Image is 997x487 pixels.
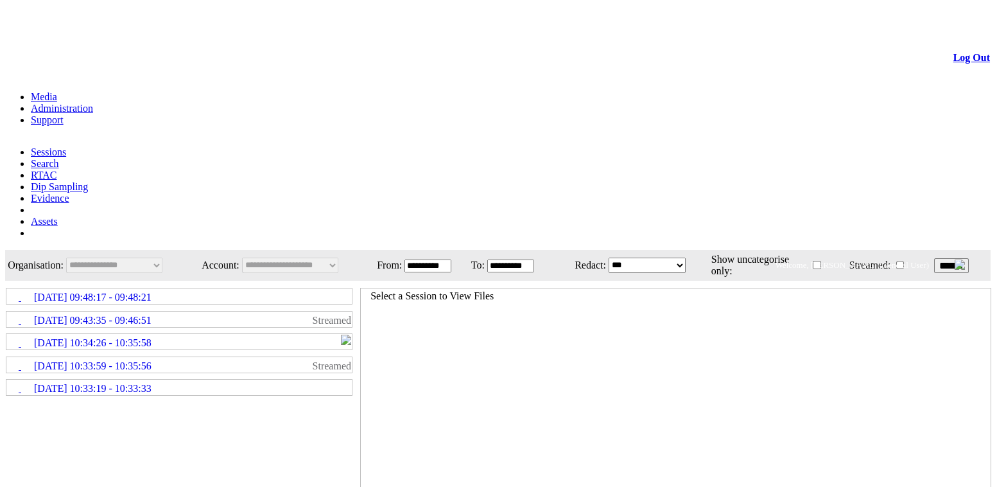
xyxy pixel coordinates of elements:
span: [DATE] 10:33:19 - 10:33:33 [34,383,152,394]
a: [DATE] 10:33:19 - 10:33:33 [7,380,351,394]
a: Evidence [31,193,69,204]
a: Sessions [31,146,66,157]
a: Assets [31,216,58,227]
td: To: [466,251,485,279]
span: [DATE] 09:48:17 - 09:48:21 [34,292,152,303]
a: Support [31,114,64,125]
td: From: [369,251,403,279]
td: Select a Session to View Files [370,290,494,303]
td: Account: [191,251,240,279]
a: [DATE] 09:43:35 - 09:46:51 [7,312,351,326]
span: Show uncategorise only: [711,254,789,276]
a: Media [31,91,57,102]
span: Welcome, [PERSON_NAME] (General User) [776,260,929,270]
img: bell24.png [955,260,965,270]
td: Redact: [549,251,607,279]
td: Organisation: [6,251,64,279]
a: RTAC [31,170,56,181]
a: [DATE] 09:48:17 - 09:48:21 [7,289,351,303]
img: R_Indication.svg [341,335,351,345]
span: [DATE] 10:33:59 - 10:35:56 [34,360,152,372]
a: Dip Sampling [31,181,88,192]
a: Administration [31,103,93,114]
span: [DATE] 10:34:26 - 10:35:58 [34,337,152,349]
a: [DATE] 10:33:59 - 10:35:56 [7,358,351,372]
a: [DATE] 10:34:26 - 10:35:58 [7,335,351,349]
span: Streamed [313,360,351,372]
a: Log Out [953,52,990,63]
a: Search [31,158,59,169]
span: [DATE] 09:43:35 - 09:46:51 [34,315,152,326]
span: Streamed [313,315,351,326]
